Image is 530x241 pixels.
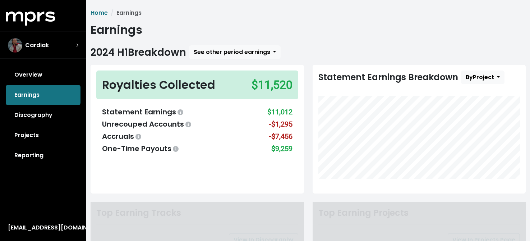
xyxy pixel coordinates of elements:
[25,41,49,50] span: Cardiak
[91,23,526,37] h1: Earnings
[271,143,292,154] div: $9,259
[461,71,504,84] button: ByProject
[318,71,520,84] div: Statement Earnings Breakdown
[6,125,80,145] a: Projects
[189,45,281,59] button: See other period earnings
[6,14,55,22] a: mprs logo
[267,106,292,117] div: $11,012
[102,119,193,129] div: Unrecouped Accounts
[194,48,270,56] span: See other period earnings
[466,73,494,81] span: By Project
[252,76,292,94] div: $11,520
[269,119,292,129] div: -$1,295
[102,76,215,94] div: Royalties Collected
[91,9,108,17] a: Home
[102,131,143,142] div: Accruals
[8,38,22,53] img: The selected account / producer
[6,105,80,125] a: Discography
[102,143,180,154] div: One-Time Payouts
[102,106,185,117] div: Statement Earnings
[6,223,80,232] button: [EMAIL_ADDRESS][DOMAIN_NAME]
[91,46,186,59] h2: 2024 H1 Breakdown
[8,223,78,232] div: [EMAIL_ADDRESS][DOMAIN_NAME]
[108,9,142,17] li: Earnings
[269,131,292,142] div: -$7,456
[6,65,80,85] a: Overview
[6,145,80,165] a: Reporting
[91,9,526,17] nav: breadcrumb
